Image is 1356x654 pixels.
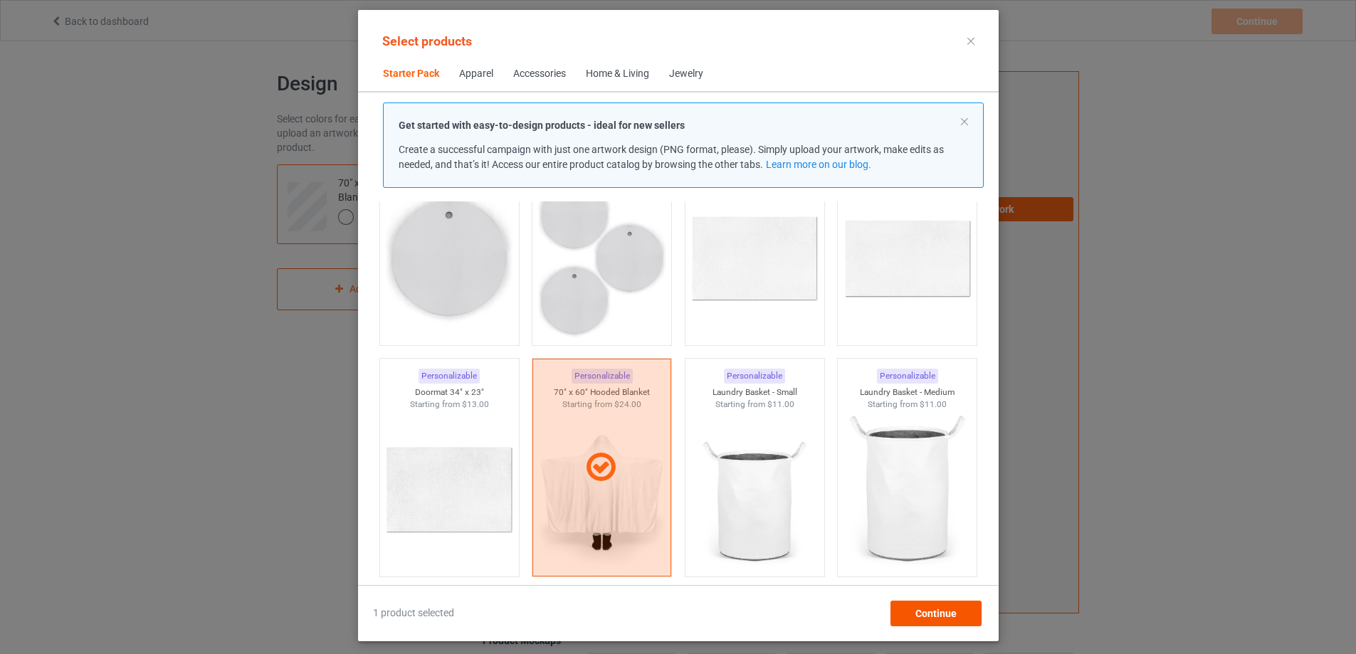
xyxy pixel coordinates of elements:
[765,159,871,170] a: Learn more on our blog.
[373,57,449,91] span: Starter Pack
[685,386,824,399] div: Laundry Basket - Small
[685,399,824,411] div: Starting from
[385,179,513,338] img: regular.jpg
[838,386,977,399] div: Laundry Basket - Medium
[915,608,956,619] span: Continue
[724,369,785,384] div: Personalizable
[843,179,971,338] img: regular.jpg
[385,410,513,569] img: regular.jpg
[843,410,971,569] img: regular.jpg
[669,67,703,81] div: Jewelry
[690,179,818,338] img: regular.jpg
[399,144,944,170] span: Create a successful campaign with just one artwork design (PNG format, please). Simply upload you...
[461,399,488,409] span: $13.00
[767,399,794,409] span: $11.00
[379,399,518,411] div: Starting from
[419,369,480,384] div: Personalizable
[538,179,666,338] img: regular.jpg
[382,33,472,48] span: Select products
[586,67,649,81] div: Home & Living
[920,399,947,409] span: $11.00
[373,606,454,621] span: 1 product selected
[513,67,566,81] div: Accessories
[890,601,981,626] div: Continue
[876,369,937,384] div: Personalizable
[690,410,818,569] img: regular.jpg
[379,386,518,399] div: Doormat 34" x 23"
[399,120,685,131] strong: Get started with easy-to-design products - ideal for new sellers
[838,399,977,411] div: Starting from
[459,67,493,81] div: Apparel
